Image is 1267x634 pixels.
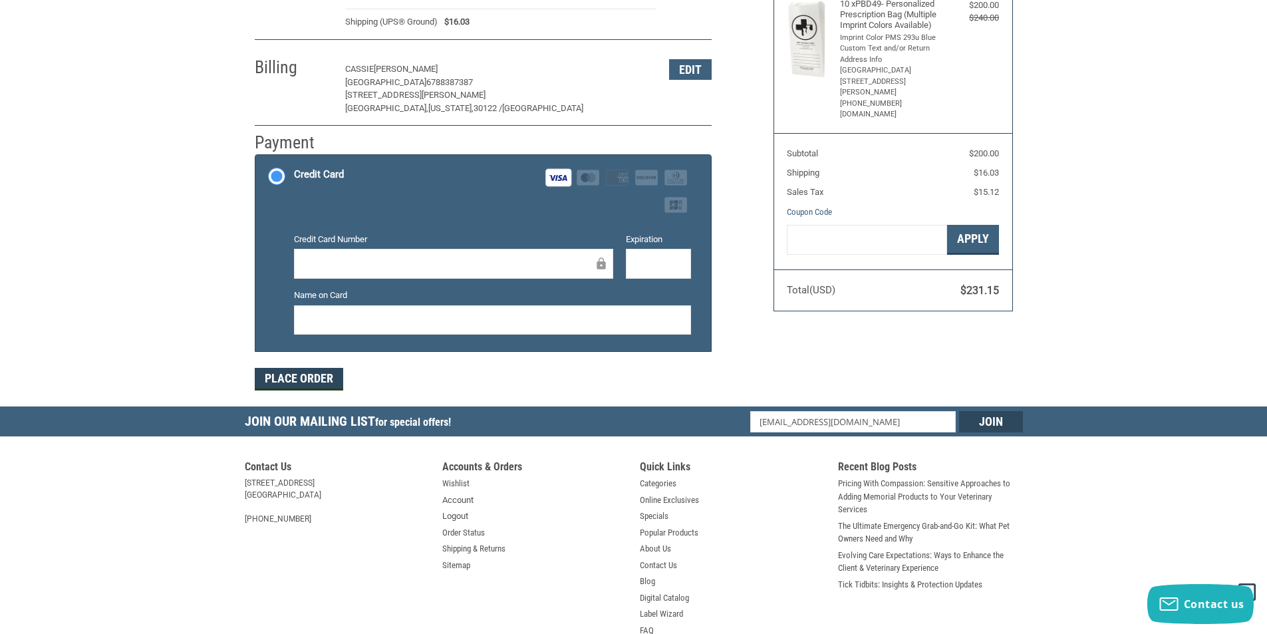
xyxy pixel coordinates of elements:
[442,477,470,490] a: Wishlist
[787,148,818,158] span: Subtotal
[442,494,474,507] a: Account
[442,526,485,540] a: Order Status
[294,233,613,246] label: Credit Card Number
[787,284,835,296] span: Total (USD)
[640,591,689,605] a: Digital Catalog
[345,64,374,74] span: Cassie
[787,168,819,178] span: Shipping
[669,59,712,80] button: Edit
[969,148,999,158] span: $200.00
[640,542,671,555] a: About Us
[438,15,470,29] span: $16.03
[626,233,691,246] label: Expiration
[255,368,343,391] button: Place Order
[838,477,1023,516] a: Pricing With Compassion: Sensitive Approaches to Adding Memorial Products to Your Veterinary Serv...
[640,575,655,588] a: Blog
[838,460,1023,477] h5: Recent Blog Posts
[345,90,486,100] span: [STREET_ADDRESS][PERSON_NAME]
[255,57,333,79] h2: Billing
[245,406,458,440] h5: Join Our Mailing List
[255,132,333,154] h2: Payment
[345,103,428,113] span: [GEOGRAPHIC_DATA],
[245,460,430,477] h5: Contact Us
[838,520,1023,546] a: The Ultimate Emergency Grab-and-Go Kit: What Pet Owners Need and Why
[245,477,430,525] address: [STREET_ADDRESS] [GEOGRAPHIC_DATA] [PHONE_NUMBER]
[960,284,999,297] span: $231.15
[345,15,438,29] span: Shipping (UPS® Ground)
[345,77,426,87] span: [GEOGRAPHIC_DATA]
[838,549,1023,575] a: Evolving Care Expectations: Ways to Enhance the Client & Veterinary Experience
[787,207,832,217] a: Coupon Code
[294,164,344,186] div: Credit Card
[838,578,982,591] a: Tick Tidbits: Insights & Protection Updates
[947,225,999,255] button: Apply
[640,460,825,477] h5: Quick Links
[428,103,474,113] span: [US_STATE],
[442,542,505,555] a: Shipping & Returns
[294,289,691,302] label: Name on Card
[840,33,943,44] li: Imprint Color PMS 293u Blue
[946,11,999,25] div: $240.00
[640,477,676,490] a: Categories
[375,416,451,428] span: for special offers!
[959,411,1023,432] input: Join
[640,559,677,572] a: Contact Us
[840,43,943,120] li: Custom Text and/or Return Address Info [GEOGRAPHIC_DATA] [STREET_ADDRESS][PERSON_NAME] [PHONE_NUM...
[502,103,583,113] span: [GEOGRAPHIC_DATA]
[974,168,999,178] span: $16.03
[640,494,699,507] a: Online Exclusives
[640,607,683,621] a: Label Wizard
[750,411,956,432] input: Email
[1147,584,1254,624] button: Contact us
[787,187,823,197] span: Sales Tax
[787,225,947,255] input: Gift Certificate or Coupon Code
[640,510,668,523] a: Specials
[474,103,502,113] span: 30122 /
[974,187,999,197] span: $15.12
[442,559,470,572] a: Sitemap
[442,460,627,477] h5: Accounts & Orders
[640,526,698,540] a: Popular Products
[442,510,468,523] a: Logout
[1184,597,1244,611] span: Contact us
[426,77,473,87] span: 6788387387
[374,64,438,74] span: [PERSON_NAME]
